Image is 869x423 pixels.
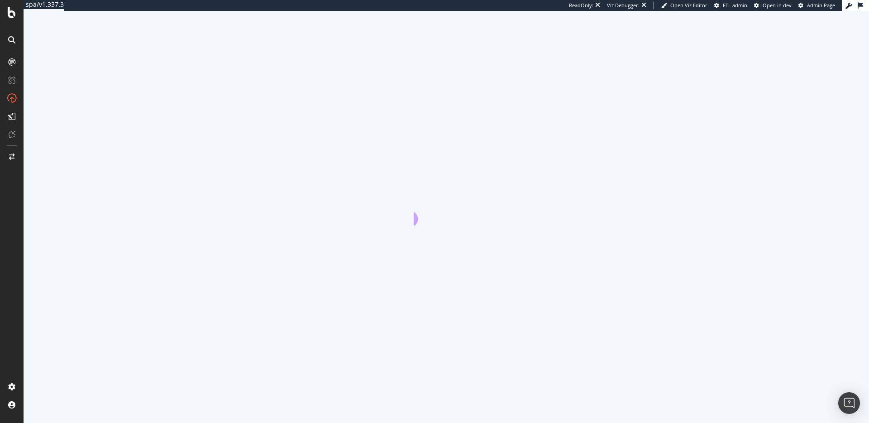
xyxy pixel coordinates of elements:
span: Open in dev [763,2,792,9]
span: Open Viz Editor [670,2,707,9]
a: Admin Page [798,2,835,9]
span: Admin Page [807,2,835,9]
span: FTL admin [723,2,747,9]
div: Open Intercom Messenger [838,392,860,414]
a: Open Viz Editor [661,2,707,9]
a: Open in dev [754,2,792,9]
div: ReadOnly: [569,2,593,9]
div: animation [414,193,479,226]
div: Viz Debugger: [607,2,640,9]
a: FTL admin [714,2,747,9]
